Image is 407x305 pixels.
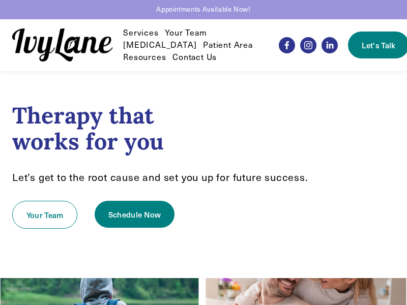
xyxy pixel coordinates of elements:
a: folder dropdown [123,27,158,39]
a: Facebook [279,37,295,53]
img: Ivy Lane Counseling &mdash; Therapy that works for you [12,28,113,62]
span: Services [123,27,158,38]
span: Resources [123,52,166,63]
a: LinkedIn [322,37,338,53]
a: [MEDICAL_DATA] [123,39,196,51]
a: Contact Us [172,51,217,64]
a: Instagram [300,37,316,53]
a: Schedule Now [95,201,175,228]
strong: Therapy that works for you [12,101,164,156]
a: Your Team [165,27,207,39]
a: folder dropdown [123,51,166,64]
span: Let’s get to the root cause and set you up for future success. [12,170,308,184]
a: Patient Area [203,39,253,51]
a: Your Team [12,201,77,229]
